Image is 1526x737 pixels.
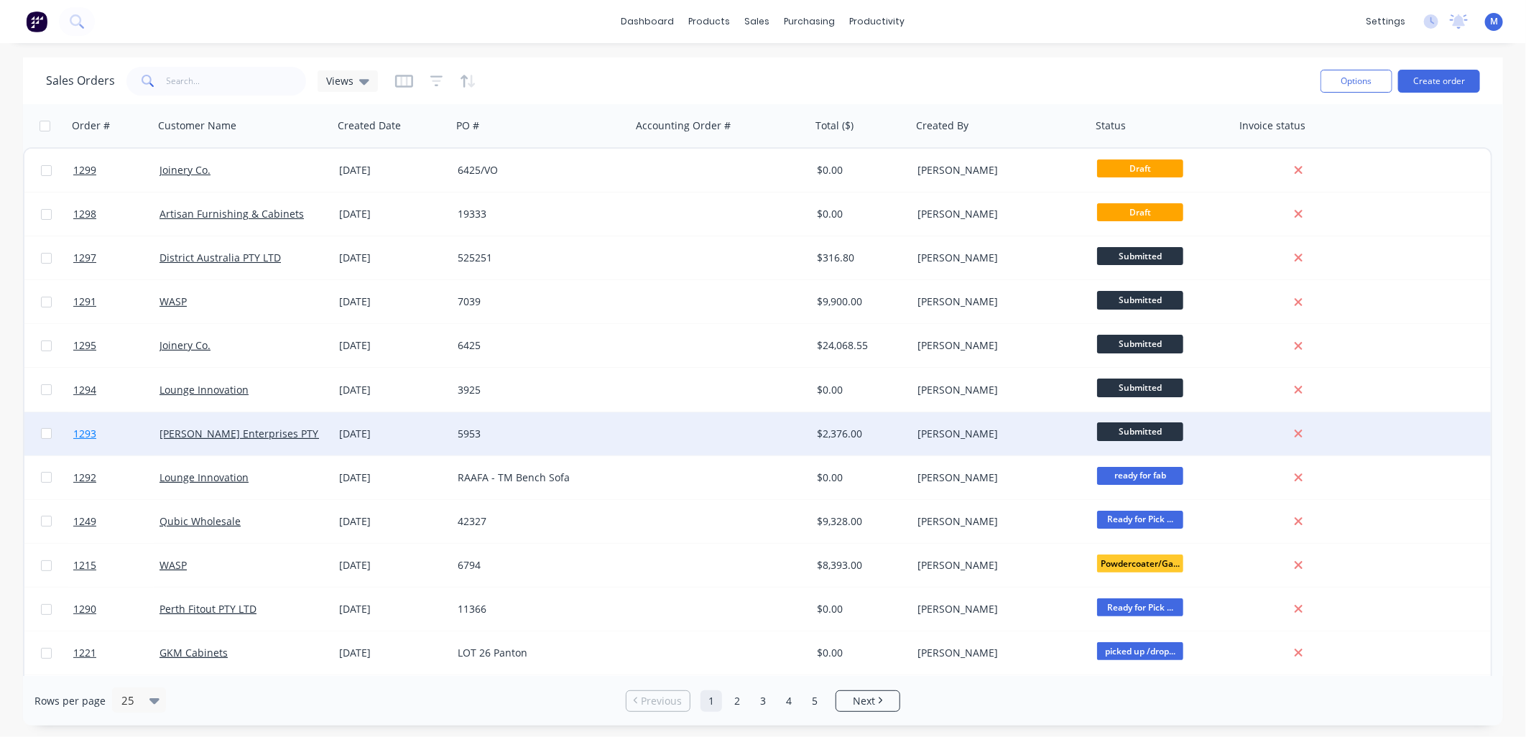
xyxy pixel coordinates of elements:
[458,471,617,485] div: RAAFA - TM Bench Sofa
[458,383,617,397] div: 3925
[1321,70,1392,93] button: Options
[836,694,900,708] a: Next page
[73,427,96,441] span: 1293
[620,690,906,712] ul: Pagination
[73,368,159,412] a: 1294
[1097,422,1183,440] span: Submitted
[614,11,682,32] a: dashboard
[1097,467,1183,485] span: ready for fab
[853,694,875,708] span: Next
[1097,511,1183,529] span: Ready for Pick ...
[456,119,479,133] div: PO #
[159,383,249,397] a: Lounge Innovation
[159,602,256,616] a: Perth Fitout PTY LTD
[626,694,690,708] a: Previous page
[73,646,96,660] span: 1221
[917,163,1077,177] div: [PERSON_NAME]
[804,690,826,712] a: Page 5
[817,295,902,309] div: $9,900.00
[73,163,96,177] span: 1299
[817,338,902,353] div: $24,068.55
[73,251,96,265] span: 1297
[458,338,617,353] div: 6425
[917,558,1077,573] div: [PERSON_NAME]
[26,11,47,32] img: Factory
[159,427,339,440] a: [PERSON_NAME] Enterprises PTY LTD
[46,74,115,88] h1: Sales Orders
[339,646,446,660] div: [DATE]
[73,471,96,485] span: 1292
[1097,379,1183,397] span: Submitted
[339,602,446,616] div: [DATE]
[159,514,241,528] a: Qubic Wholesale
[1097,642,1183,660] span: picked up /drop...
[167,67,307,96] input: Search...
[1097,598,1183,616] span: Ready for Pick ...
[917,338,1077,353] div: [PERSON_NAME]
[73,207,96,221] span: 1298
[817,558,902,573] div: $8,393.00
[458,207,617,221] div: 19333
[738,11,777,32] div: sales
[1097,335,1183,353] span: Submitted
[326,73,353,88] span: Views
[1490,15,1498,28] span: M
[1097,203,1183,221] span: Draft
[338,119,401,133] div: Created Date
[458,163,617,177] div: 6425/VO
[458,295,617,309] div: 7039
[917,471,1077,485] div: [PERSON_NAME]
[159,338,211,352] a: Joinery Co.
[339,471,446,485] div: [DATE]
[1097,247,1183,265] span: Submitted
[1398,70,1480,93] button: Create order
[817,602,902,616] div: $0.00
[458,427,617,441] div: 5953
[73,588,159,631] a: 1290
[339,295,446,309] div: [DATE]
[636,119,731,133] div: Accounting Order #
[843,11,912,32] div: productivity
[1097,291,1183,309] span: Submitted
[1359,11,1412,32] div: settings
[458,646,617,660] div: LOT 26 Panton
[917,602,1077,616] div: [PERSON_NAME]
[917,295,1077,309] div: [PERSON_NAME]
[339,558,446,573] div: [DATE]
[159,295,187,308] a: WASP
[73,338,96,353] span: 1295
[817,514,902,529] div: $9,328.00
[73,412,159,455] a: 1293
[458,514,617,529] div: 42327
[339,163,446,177] div: [DATE]
[817,646,902,660] div: $0.00
[73,544,159,587] a: 1215
[72,119,110,133] div: Order #
[817,427,902,441] div: $2,376.00
[73,500,159,543] a: 1249
[726,690,748,712] a: Page 2
[700,690,722,712] a: Page 1 is your current page
[815,119,854,133] div: Total ($)
[916,119,968,133] div: Created By
[817,471,902,485] div: $0.00
[158,119,236,133] div: Customer Name
[159,646,228,659] a: GKM Cabinets
[339,338,446,353] div: [DATE]
[73,295,96,309] span: 1291
[73,514,96,529] span: 1249
[73,149,159,192] a: 1299
[817,251,902,265] div: $316.80
[777,11,843,32] div: purchasing
[73,631,159,675] a: 1221
[73,456,159,499] a: 1292
[159,163,211,177] a: Joinery Co.
[34,694,106,708] span: Rows per page
[458,558,617,573] div: 6794
[917,646,1077,660] div: [PERSON_NAME]
[339,251,446,265] div: [DATE]
[73,558,96,573] span: 1215
[73,193,159,236] a: 1298
[1096,119,1126,133] div: Status
[917,251,1077,265] div: [PERSON_NAME]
